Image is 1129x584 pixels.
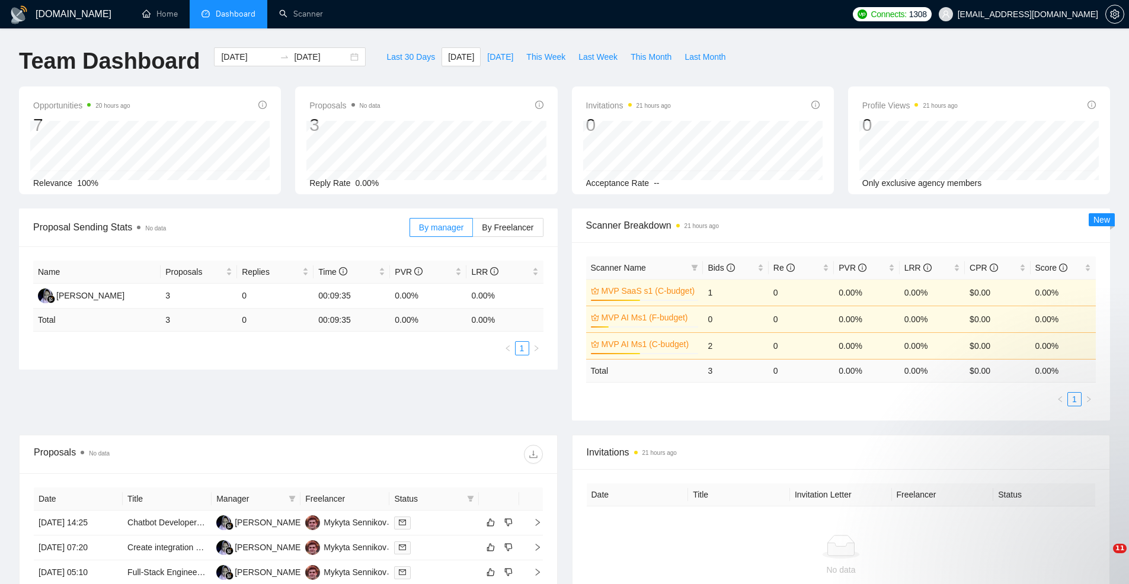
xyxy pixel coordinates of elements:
iframe: Intercom live chat [1089,544,1117,572]
span: info-circle [811,101,820,109]
span: crown [591,287,599,295]
time: 21 hours ago [637,102,671,109]
span: filter [689,259,701,277]
span: like [487,518,495,527]
th: Manager [212,487,300,511]
th: Name [33,261,161,284]
div: Mykyta Sennikov [324,541,386,554]
span: Dashboard [216,9,255,19]
span: Score [1035,263,1067,272]
td: 1 [703,279,768,306]
img: AA [38,288,53,303]
span: crown [591,340,599,348]
td: 0 [237,309,314,332]
span: info-circle [1088,101,1096,109]
span: No data [89,450,110,457]
td: 3 [703,359,768,382]
td: Chatbot Developer for Conversational Micro‑Learning & Engagement Bot [123,511,212,535]
button: setting [1105,5,1124,24]
button: left [501,341,515,355]
div: 7 [33,114,130,136]
td: 0.00 % [466,309,543,332]
time: 20 hours ago [95,102,130,109]
button: like [484,540,498,554]
td: 3 [161,309,237,332]
span: info-circle [490,267,498,275]
img: upwork-logo.png [858,9,867,19]
span: Re [773,263,795,272]
a: MVP SaaS s1 (C-budget) [602,284,696,297]
span: left [504,345,511,352]
span: [DATE] [487,50,513,63]
div: [PERSON_NAME] [56,289,124,302]
button: like [484,515,498,530]
span: [DATE] [448,50,474,63]
a: AA[PERSON_NAME] [216,542,303,551]
span: 0.00% [356,178,379,188]
span: Last Week [578,50,618,63]
button: download [524,445,543,464]
span: -- [654,178,659,188]
input: End date [294,50,348,63]
div: No data [596,563,1086,576]
td: 2 [703,332,768,359]
input: Start date [221,50,275,63]
span: info-circle [535,101,543,109]
th: Freelancer [300,487,389,511]
span: Manager [216,492,284,505]
td: Total [33,309,161,332]
span: info-circle [786,264,795,272]
a: setting [1105,9,1124,19]
a: 1 [516,342,529,355]
a: MVP AI Ms1 (C-budget) [602,338,696,351]
span: Reply Rate [309,178,350,188]
span: info-circle [727,264,735,272]
span: info-circle [339,267,347,275]
li: Next Page [529,341,543,355]
div: Proposals [34,445,288,464]
span: Connects: [871,8,906,21]
span: mail [399,569,406,576]
th: Date [587,483,689,506]
td: 0.00% [900,332,965,359]
span: mail [399,519,406,526]
span: Time [318,267,347,277]
td: 0 [769,279,834,306]
a: searchScanner [279,9,323,19]
span: right [524,543,542,551]
span: Replies [242,265,300,278]
a: MSMykyta Sennikov [305,517,386,527]
li: 1 [1067,392,1082,406]
span: 1308 [909,8,927,21]
span: info-circle [923,264,932,272]
td: 0.00% [900,306,965,332]
span: swap-right [280,52,289,62]
div: [PERSON_NAME] [235,566,303,579]
h1: Team Dashboard [19,47,200,75]
td: 0 [237,284,314,309]
span: right [524,518,542,527]
span: PVR [839,263,866,272]
span: Acceptance Rate [586,178,650,188]
img: AA [216,515,231,530]
td: 00:09:35 [314,309,390,332]
button: dislike [501,565,516,579]
a: Create integration between Email and AI [127,543,276,552]
th: Date [34,487,123,511]
span: filter [465,490,476,508]
th: Proposals [161,261,237,284]
img: logo [9,5,28,24]
a: MSMykyta Sennikov [305,542,386,551]
span: Status [394,492,462,505]
span: like [487,567,495,577]
td: 00:09:35 [314,284,390,309]
th: Title [123,487,212,511]
span: info-circle [1059,264,1067,272]
time: 21 hours ago [685,223,719,229]
span: Opportunities [33,98,130,113]
div: 0 [586,114,671,136]
span: Invitations [587,445,1096,460]
th: Title [688,483,790,506]
td: 0.00 % [390,309,466,332]
img: AA [216,565,231,580]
